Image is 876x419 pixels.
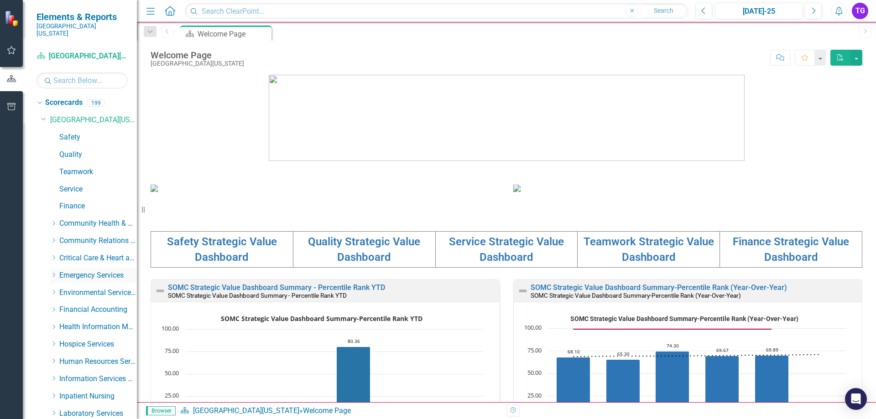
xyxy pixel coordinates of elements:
text: 25.00 [527,391,542,399]
input: Search ClearPoint... [185,3,688,19]
a: Service Strategic Value Dashboard [449,235,564,264]
text: 80.36 [348,338,360,344]
g: Percentile Rank, series 1 of 3. Bar series with 6 bars. [557,328,822,419]
text: 65.30 [617,351,630,357]
a: Critical Care & Heart and Vascular Services [59,253,137,264]
small: SOMC Strategic Value Dashboard Summary-Percentile Rank (Year-Over-Year) [531,292,741,299]
img: Not Defined [517,285,528,296]
g: Goal, series 2 of 3. Line with 6 data points. [572,327,774,331]
a: [GEOGRAPHIC_DATA][US_STATE] [50,115,137,125]
text: SOMC Strategic Value Dashboard Summary-Percentile Rank YTD [221,314,422,323]
a: Teamwork Strategic Value Dashboard [584,235,714,264]
span: Elements & Reports [36,11,128,22]
div: » [180,406,500,416]
button: [DATE]-25 [715,3,803,19]
img: Not Defined [155,285,166,296]
text: SOMC Strategic Value Dashboard Summary-Percentile Rank (Year-Over-Year) [570,315,798,322]
div: Welcome Page [303,406,351,415]
path: FY2026, 80.36. Teamwork. [337,347,370,419]
text: 50.00 [527,368,542,377]
a: Finance Strategic Value Dashboard [733,235,849,264]
path: FY2022, 65.3. Percentile Rank. [606,359,640,419]
a: SOMC Strategic Value Dashboard Summary - Percentile Rank YTD [168,283,385,292]
img: download%20somc%20strategic%20values%20v2.png [513,185,521,192]
text: 100.00 [162,324,179,332]
div: Welcome Page [198,28,269,40]
text: 69.67 [716,347,729,353]
a: Health Information Management Services [59,322,137,332]
img: download%20somc%20mission%20vision.png [151,185,158,192]
text: 69.89 [766,347,778,353]
div: Welcome Page [151,50,244,60]
a: Community Relations Services [59,236,137,246]
text: 100.00 [524,323,542,331]
img: ClearPoint Strategy [5,10,21,26]
a: [GEOGRAPHIC_DATA][US_STATE] [36,51,128,62]
span: Search [654,7,673,14]
g: Teamwork, bar series 4 of 6 with 1 bar. [337,347,370,419]
text: 75.00 [527,346,542,354]
div: 199 [87,99,105,107]
a: [GEOGRAPHIC_DATA][US_STATE] [193,406,299,415]
div: [GEOGRAPHIC_DATA][US_STATE] [151,60,244,67]
a: Safety Strategic Value Dashboard [167,235,277,264]
a: Quality Strategic Value Dashboard [308,235,420,264]
a: Inpatient Nursing [59,391,137,402]
a: Hospice Services [59,339,137,350]
button: TG [852,3,868,19]
span: Browser [146,406,176,415]
a: Information Services Team [59,374,137,384]
text: 75.00 [165,347,179,355]
a: Community Health & Athletic Training [59,218,137,229]
div: [DATE]-25 [718,6,799,17]
a: Quality [59,150,137,160]
text: 68.10 [568,348,580,355]
path: FY2025, 69.89. Percentile Rank. [755,355,789,419]
small: [GEOGRAPHIC_DATA][US_STATE] [36,22,128,37]
a: Environmental Services Team [59,288,137,298]
a: Financial Accounting [59,305,137,315]
path: FY2021, 68.1. Percentile Rank. [557,357,590,419]
button: Search [641,5,686,17]
a: Human Resources Services [59,357,137,367]
a: Scorecards [45,98,83,108]
input: Search Below... [36,72,128,88]
path: FY2024, 69.67. Percentile Rank. [705,356,739,419]
small: SOMC Strategic Value Dashboard Summary - Percentile Rank YTD [168,292,347,299]
a: Emergency Services [59,270,137,281]
text: 25.00 [165,391,179,399]
text: 74.30 [667,342,679,349]
path: FY2023, 74.3. Percentile Rank. [656,351,689,419]
a: Laboratory Services [59,409,137,419]
a: SOMC Strategic Value Dashboard Summary-Percentile Rank (Year-Over-Year) [531,283,787,292]
img: download%20somc%20logo%20v2.png [269,75,745,161]
text: 50.00 [165,369,179,377]
a: Service [59,184,137,195]
a: Teamwork [59,167,137,177]
a: Safety [59,132,137,143]
div: Open Intercom Messenger [845,388,867,410]
a: Finance [59,201,137,212]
